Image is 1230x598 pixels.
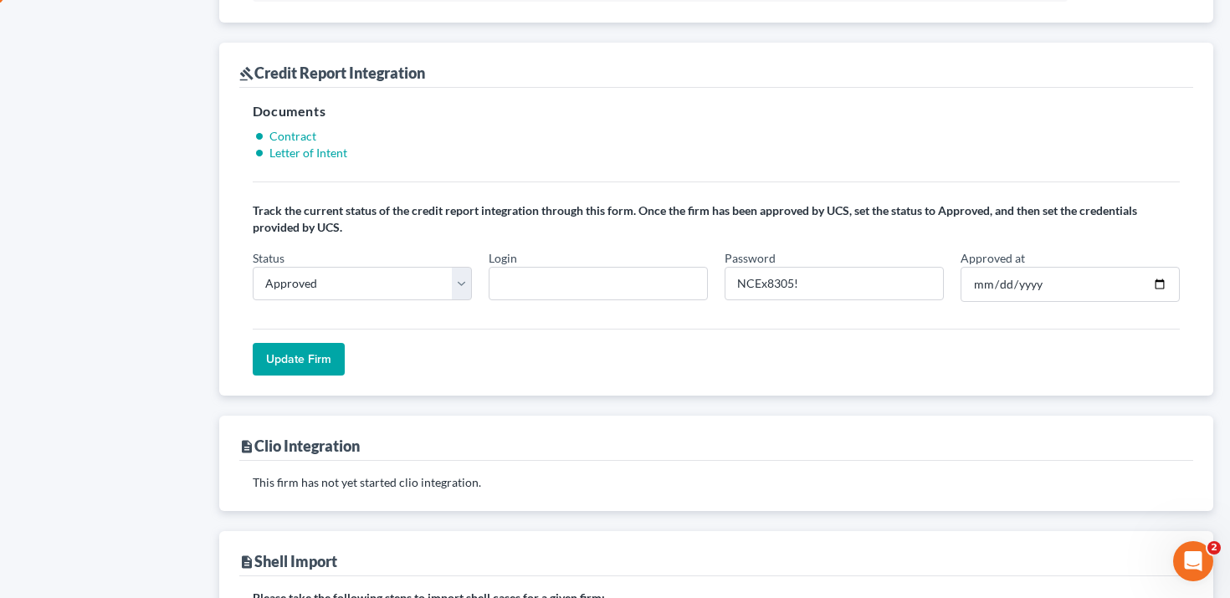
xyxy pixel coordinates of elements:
p: This firm has not yet started clio integration. [253,474,1180,491]
input: Update Firm [253,343,345,376]
i: description [239,439,254,454]
div: Credit Report Integration [239,63,425,83]
iframe: Intercom live chat [1173,541,1213,581]
i: description [239,555,254,570]
a: Letter of Intent [269,146,347,160]
label: Password [725,249,776,267]
span: 2 [1207,541,1221,555]
i: gavel [239,66,254,81]
div: Clio Integration [239,436,360,456]
a: Contract [269,129,316,143]
h5: Documents [253,101,1180,121]
label: Status [253,249,284,267]
div: Shell Import [239,551,337,571]
label: Approved at [961,249,1025,267]
label: Login [489,249,517,267]
p: Track the current status of the credit report integration through this form. Once the firm has be... [253,202,1180,236]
